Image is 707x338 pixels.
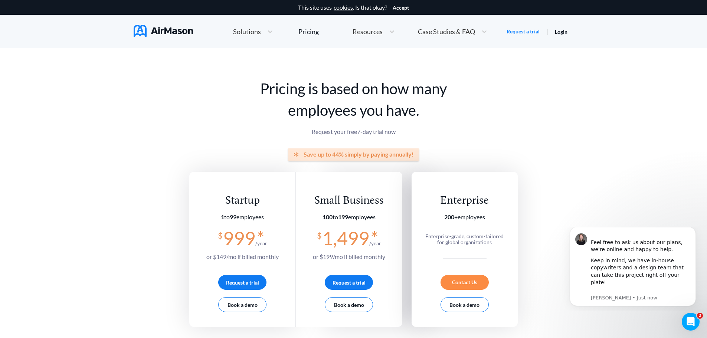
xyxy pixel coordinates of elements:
section: employees [206,214,279,220]
img: Profile image for Holly [17,6,29,18]
span: Case Studies & FAQ [418,28,475,35]
section: employees [313,214,385,220]
div: Startup [206,194,279,208]
span: Save up to 44% simply by paying annually! [304,151,414,158]
iframe: Intercom notifications message [559,227,707,311]
span: Enterprise-grade, custom-tailored for global organizations [425,233,504,245]
div: Feel free to ask us about our plans, we're online and happy to help. [32,4,132,26]
img: AirMason Logo [134,25,193,37]
button: Book a demo [218,297,266,312]
div: Keep in mind, we have in-house copywriters and a design team that can take this project right off... [32,30,132,66]
iframe: Intercom live chat [682,313,700,331]
p: Message from Holly, sent Just now [32,67,132,74]
button: Accept cookies [393,5,409,11]
span: 2 [697,313,703,319]
button: Book a demo [441,297,489,312]
p: Request your free 7 -day trial now [189,128,518,135]
span: or $ 199 /mo if billed monthly [313,253,385,260]
span: 999 [223,227,255,249]
button: Request a trial [325,275,373,290]
a: Request a trial [507,28,540,35]
b: 99 [230,213,236,220]
span: to [221,213,236,220]
span: $ [317,228,322,240]
span: to [323,213,348,220]
span: $ [218,228,223,240]
span: 1,499 [322,227,369,249]
a: Pricing [298,25,319,38]
button: Book a demo [325,297,373,312]
div: Pricing [298,28,319,35]
span: Resources [353,28,383,35]
span: | [546,28,548,35]
a: cookies [334,4,353,11]
div: Small Business [313,194,385,208]
section: employees [422,214,507,220]
b: 199 [338,213,348,220]
a: Login [555,29,567,35]
div: Enterprise [422,194,507,208]
button: Request a trial [218,275,266,290]
div: Message content [32,4,132,66]
div: Contact Us [441,275,489,290]
b: 100 [323,213,333,220]
b: 1 [221,213,224,220]
h1: Pricing is based on how many employees you have. [189,78,518,121]
span: or $ 149 /mo if billed monthly [206,253,279,260]
span: Solutions [233,28,261,35]
b: 200+ [444,213,458,220]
